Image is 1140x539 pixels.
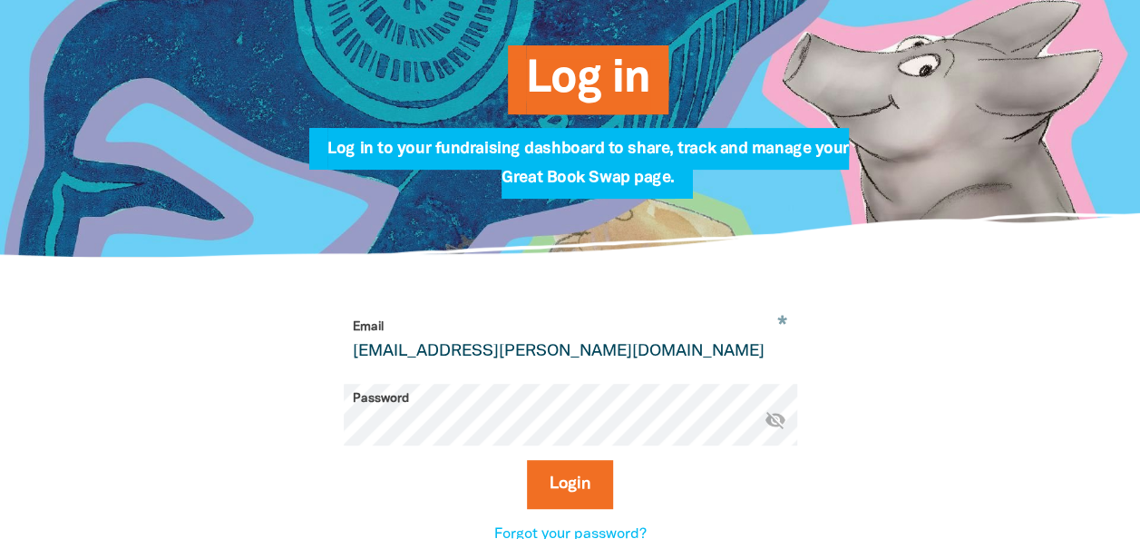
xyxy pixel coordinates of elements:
keeper-lock: Open Keeper Popup [766,404,788,426]
span: Log in to your fundraising dashboard to share, track and manage your Great Book Swap page. [327,142,848,199]
keeper-lock: Open Keeper Popup [766,332,788,354]
button: visibility_off [765,408,786,433]
button: Login [527,460,613,509]
i: Hide password [765,408,786,430]
span: Log in [526,59,650,114]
